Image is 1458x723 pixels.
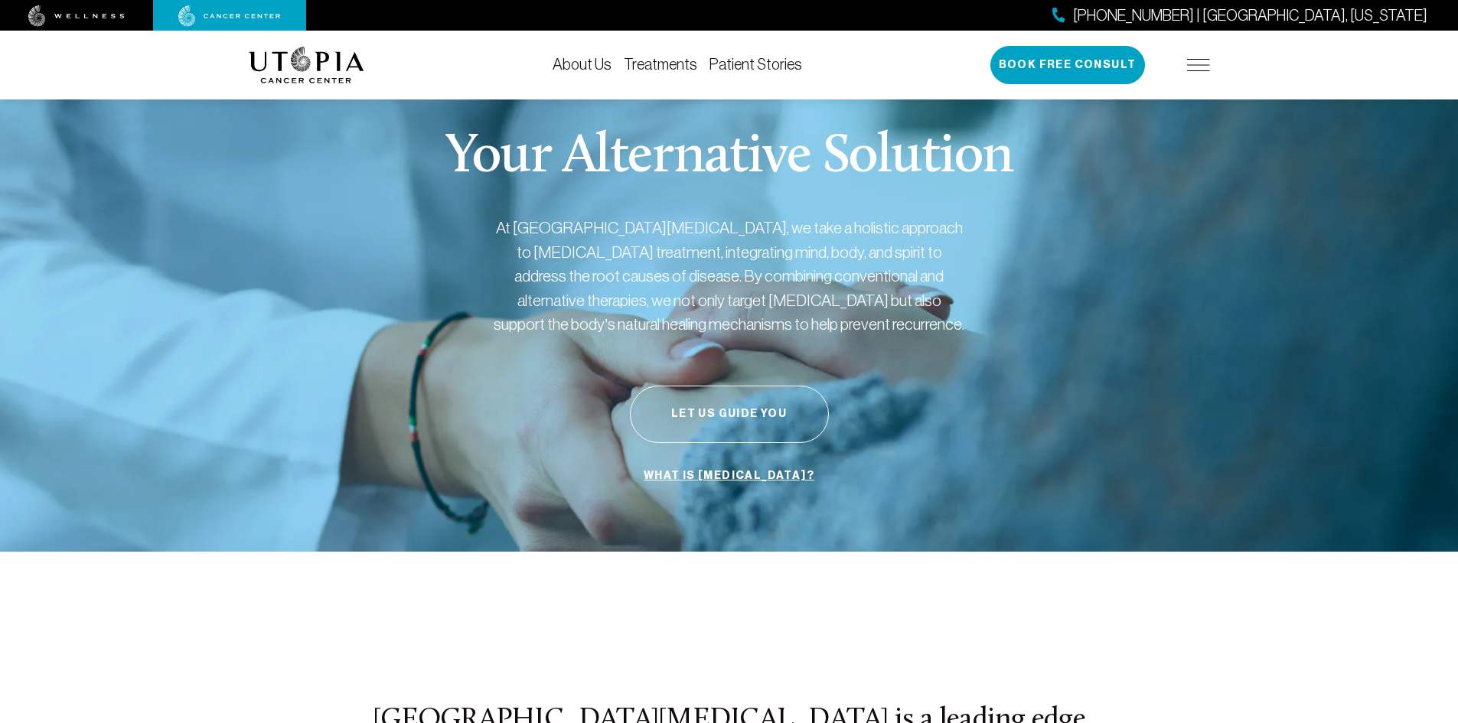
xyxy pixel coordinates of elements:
span: [PHONE_NUMBER] | [GEOGRAPHIC_DATA], [US_STATE] [1073,5,1427,27]
a: What is [MEDICAL_DATA]? [640,461,818,490]
a: About Us [553,56,612,73]
a: Treatments [624,56,697,73]
img: cancer center [178,5,281,27]
p: Your Alternative Solution [445,130,1013,185]
p: At [GEOGRAPHIC_DATA][MEDICAL_DATA], we take a holistic approach to [MEDICAL_DATA] treatment, inte... [492,216,967,337]
button: Book Free Consult [990,46,1145,84]
img: icon-hamburger [1187,59,1210,71]
img: logo [249,47,364,83]
a: [PHONE_NUMBER] | [GEOGRAPHIC_DATA], [US_STATE] [1052,5,1427,27]
button: Let Us Guide You [630,386,829,443]
a: Patient Stories [709,56,802,73]
img: wellness [28,5,125,27]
